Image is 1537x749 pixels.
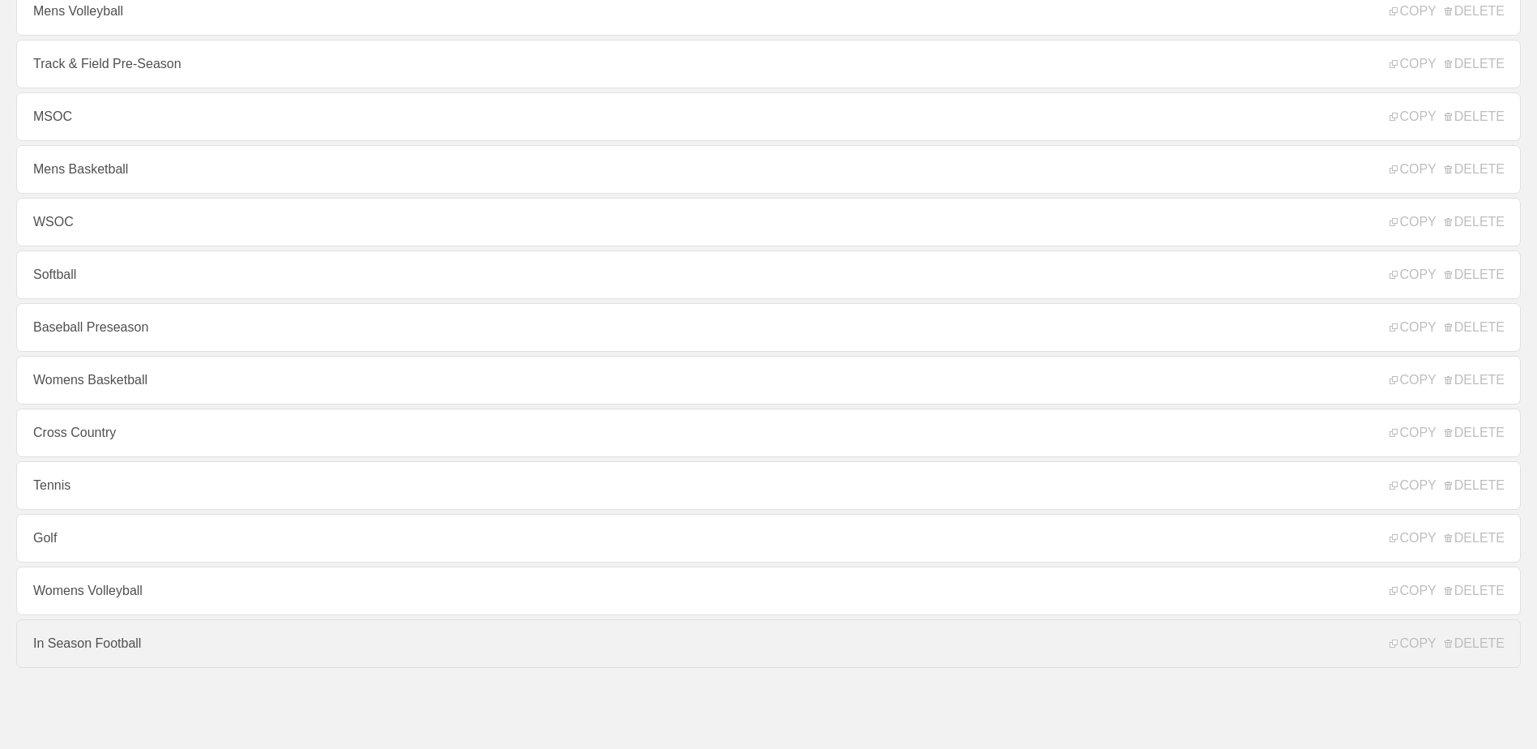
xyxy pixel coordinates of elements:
[1390,57,1436,71] span: COPY
[1445,373,1505,387] span: DELETE
[16,92,1521,141] a: MSOC
[1445,320,1505,335] span: DELETE
[16,619,1521,668] a: In Season Football
[1445,109,1505,124] span: DELETE
[16,409,1521,457] a: Cross Country
[1445,478,1505,493] span: DELETE
[1445,215,1505,229] span: DELETE
[1390,531,1436,546] span: COPY
[16,567,1521,615] a: Womens Volleyball
[16,514,1521,563] a: Golf
[16,40,1521,88] a: Track & Field Pre-Season
[1390,215,1436,229] span: COPY
[1456,671,1537,749] iframe: Chat Widget
[16,356,1521,404] a: Womens Basketball
[1390,426,1436,440] span: COPY
[16,198,1521,246] a: WSOC
[16,303,1521,352] a: Baseball Preseason
[1390,162,1436,177] span: COPY
[16,461,1521,510] a: Tennis
[1390,373,1436,387] span: COPY
[1390,267,1436,282] span: COPY
[1445,636,1505,651] span: DELETE
[1390,320,1436,335] span: COPY
[1390,636,1436,651] span: COPY
[1390,109,1436,124] span: COPY
[1445,267,1505,282] span: DELETE
[1390,478,1436,493] span: COPY
[16,250,1521,299] a: Softball
[1445,584,1505,598] span: DELETE
[1390,584,1436,598] span: COPY
[1445,531,1505,546] span: DELETE
[1445,57,1505,71] span: DELETE
[1390,4,1436,19] span: COPY
[1445,162,1505,177] span: DELETE
[16,145,1521,194] a: Mens Basketball
[1445,4,1505,19] span: DELETE
[1445,426,1505,440] span: DELETE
